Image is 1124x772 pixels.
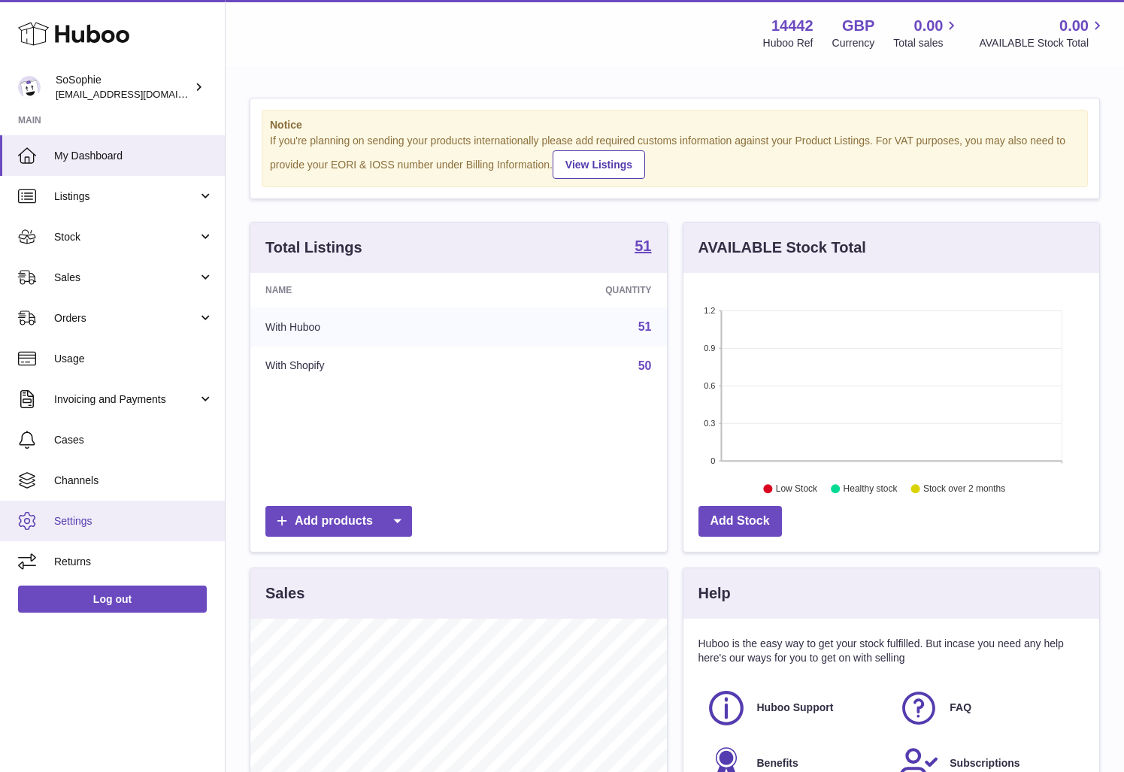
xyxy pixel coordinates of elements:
[698,583,731,604] h3: Help
[706,688,884,728] a: Huboo Support
[843,483,898,494] text: Healthy stock
[635,238,651,256] a: 51
[950,756,1019,770] span: Subscriptions
[775,483,817,494] text: Low Stock
[54,189,198,204] span: Listings
[893,36,960,50] span: Total sales
[832,36,875,50] div: Currency
[698,506,782,537] a: Add Stock
[265,583,304,604] h3: Sales
[923,483,1005,494] text: Stock over 2 months
[56,73,191,101] div: SoSophie
[265,506,412,537] a: Add products
[54,514,214,528] span: Settings
[54,474,214,488] span: Channels
[250,347,474,386] td: With Shopify
[270,118,1080,132] strong: Notice
[771,16,813,36] strong: 14442
[1059,16,1089,36] span: 0.00
[698,637,1085,665] p: Huboo is the easy way to get your stock fulfilled. But incase you need any help here's our ways f...
[704,306,715,315] text: 1.2
[638,320,652,333] a: 51
[763,36,813,50] div: Huboo Ref
[950,701,971,715] span: FAQ
[250,273,474,307] th: Name
[56,88,221,100] span: [EMAIL_ADDRESS][DOMAIN_NAME]
[979,36,1106,50] span: AVAILABLE Stock Total
[54,352,214,366] span: Usage
[54,555,214,569] span: Returns
[18,586,207,613] a: Log out
[270,134,1080,179] div: If you're planning on sending your products internationally please add required customs informati...
[710,456,715,465] text: 0
[553,150,645,179] a: View Listings
[635,238,651,253] strong: 51
[698,238,866,258] h3: AVAILABLE Stock Total
[250,307,474,347] td: With Huboo
[842,16,874,36] strong: GBP
[18,76,41,98] img: info@thebigclick.co.uk
[704,381,715,390] text: 0.6
[54,433,214,447] span: Cases
[757,756,798,770] span: Benefits
[474,273,666,307] th: Quantity
[54,392,198,407] span: Invoicing and Payments
[638,359,652,372] a: 50
[265,238,362,258] h3: Total Listings
[54,149,214,163] span: My Dashboard
[704,419,715,428] text: 0.3
[757,701,834,715] span: Huboo Support
[898,688,1077,728] a: FAQ
[54,311,198,325] span: Orders
[54,271,198,285] span: Sales
[914,16,944,36] span: 0.00
[54,230,198,244] span: Stock
[893,16,960,50] a: 0.00 Total sales
[704,344,715,353] text: 0.9
[979,16,1106,50] a: 0.00 AVAILABLE Stock Total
